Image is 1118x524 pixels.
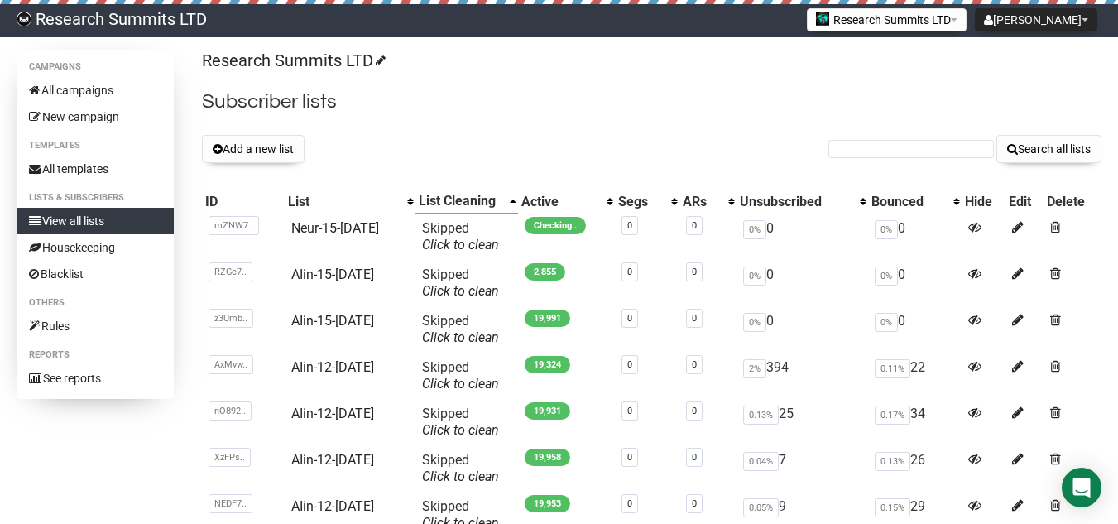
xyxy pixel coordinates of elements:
span: mZNW7.. [209,216,259,235]
a: Click to clean [422,237,499,252]
div: ID [205,194,281,210]
a: 0 [692,220,697,231]
span: Skipped [422,267,499,299]
a: AIin-15-[DATE] [291,313,374,329]
span: 0.04% [743,452,779,471]
span: z3Umb.. [209,309,253,328]
div: Segs [618,194,663,210]
a: Click to clean [422,376,499,392]
span: 19,931 [525,402,570,420]
td: 394 [737,353,869,399]
span: Skipped [422,406,499,438]
span: 2% [743,359,766,378]
a: All campaigns [17,77,174,103]
th: Bounced: No sort applied, activate to apply an ascending sort [868,190,962,214]
a: AIin-12-[DATE] [291,498,374,514]
span: Skipped [422,452,499,484]
a: 0 [627,498,632,509]
a: AIin-15-[DATE] [291,267,374,282]
span: 19,324 [525,356,570,373]
div: List [288,194,399,210]
td: 0 [868,260,962,306]
th: Unsubscribed: No sort applied, activate to apply an ascending sort [737,190,869,214]
a: Click to clean [422,469,499,484]
li: Lists & subscribers [17,188,174,208]
div: Delete [1047,194,1098,210]
a: All templates [17,156,174,182]
a: Research Summits LTD [202,50,383,70]
a: 0 [692,313,697,324]
span: 0% [743,267,766,286]
a: New campaign [17,103,174,130]
span: 0.11% [875,359,910,378]
span: 2,855 [525,263,565,281]
button: Research Summits LTD [807,8,967,31]
button: Search all lists [996,135,1101,163]
a: 0 [627,359,632,370]
th: Edit: No sort applied, sorting is disabled [1005,190,1043,214]
div: List Cleaning [419,193,501,209]
a: 0 [692,452,697,463]
span: NEDF7.. [209,494,252,513]
span: Skipped [422,220,499,252]
span: 0% [875,220,898,239]
td: 7 [737,445,869,492]
span: 19,953 [525,495,570,512]
span: 19,991 [525,310,570,327]
button: Add a new list [202,135,305,163]
th: Delete: No sort applied, sorting is disabled [1044,190,1101,214]
span: 19,958 [525,449,570,466]
a: 0 [692,406,697,416]
a: Housekeeping [17,234,174,261]
a: See reports [17,365,174,392]
div: ARs [683,194,720,210]
span: 0.13% [743,406,779,425]
th: List: No sort applied, activate to apply an ascending sort [285,190,415,214]
th: ARs: No sort applied, activate to apply an ascending sort [679,190,737,214]
div: Hide [965,194,1002,210]
span: Skipped [422,313,499,345]
th: Segs: No sort applied, activate to apply an ascending sort [615,190,679,214]
td: 25 [737,399,869,445]
li: Reports [17,345,174,365]
a: 0 [692,498,697,509]
span: 0.05% [743,498,779,517]
a: 0 [627,220,632,231]
td: 22 [868,353,962,399]
td: 0 [737,306,869,353]
a: Rules [17,313,174,339]
span: 0% [875,313,898,332]
td: 0 [737,214,869,261]
div: Edit [1009,194,1039,210]
li: Others [17,293,174,313]
span: RZGc7.. [209,262,252,281]
span: AxMvw.. [209,355,253,374]
div: Open Intercom Messenger [1062,468,1101,507]
button: [PERSON_NAME] [975,8,1097,31]
a: Click to clean [422,329,499,345]
td: 34 [868,399,962,445]
a: Click to clean [422,283,499,299]
a: AIin-12-[DATE] [291,406,374,421]
span: nO892.. [209,401,252,421]
span: 0.17% [875,406,910,425]
div: Bounced [871,194,945,210]
a: Blacklist [17,261,174,287]
td: 0 [868,306,962,353]
a: Click to clean [422,422,499,438]
a: 0 [627,313,632,324]
span: 0% [875,267,898,286]
td: 0 [868,214,962,261]
th: Hide: No sort applied, sorting is disabled [962,190,1005,214]
th: Active: No sort applied, activate to apply an ascending sort [518,190,615,214]
span: Skipped [422,359,499,392]
img: bccbfd5974049ef095ce3c15df0eef5a [17,12,31,26]
span: XzFPs.. [209,448,251,467]
img: 2.jpg [816,12,829,26]
a: View all lists [17,208,174,234]
td: 26 [868,445,962,492]
th: List Cleaning: Ascending sort applied, activate to apply a descending sort [415,190,518,214]
a: Neur-15-[DATE] [291,220,379,236]
span: 0.15% [875,498,910,517]
li: Templates [17,136,174,156]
